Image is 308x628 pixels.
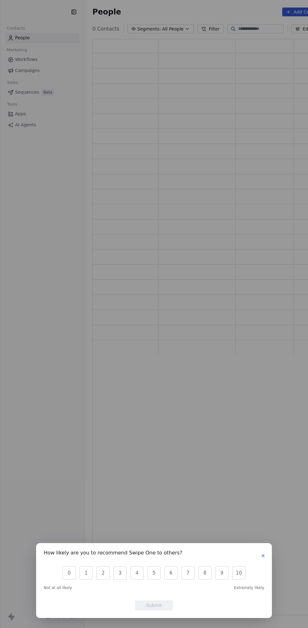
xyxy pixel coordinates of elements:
[181,566,195,580] button: 7
[80,566,93,580] button: 1
[135,600,173,610] button: Submit
[96,566,110,580] button: 2
[113,566,127,580] button: 3
[215,566,228,580] button: 9
[63,566,76,580] button: 0
[130,566,144,580] button: 4
[164,566,178,580] button: 6
[234,585,264,590] span: Extremely likely
[44,585,72,590] span: Not at all likely
[232,566,245,580] button: 10
[44,551,182,557] h1: How likely are you to recommend Swipe One to others?
[198,566,212,580] button: 8
[147,566,161,580] button: 5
